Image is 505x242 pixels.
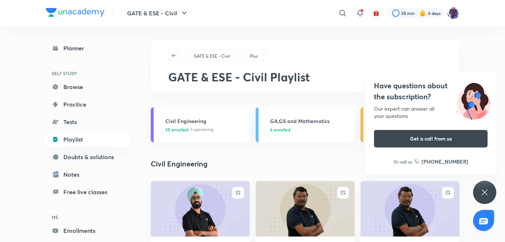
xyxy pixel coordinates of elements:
button: Get a call from us [374,130,488,147]
a: Plus [248,53,259,59]
a: Civil Engineering35 enrolled• 1 upcoming [151,107,250,142]
h6: SELF STUDY [46,67,130,80]
a: Environmental Science and Engineering1 enrolled• 1 upcoming [360,107,459,142]
img: new-thumbnail [359,180,460,237]
a: new-thumbnail [151,181,250,237]
a: GATE & ESE - Civil [192,53,231,59]
h4: Have questions about the subscription? [374,80,488,102]
button: avatar [370,7,382,19]
h3: GA,GS and Mathematics [270,117,350,125]
a: [PHONE_NUMBER] [414,158,468,165]
a: new-thumbnail [256,181,355,237]
button: GATE & ESE - Civil [123,6,193,20]
span: GATE & ESE - Civil Playlist [168,69,310,85]
a: Notes [46,167,130,182]
a: GA,GS and Mathematics6 enrolled [256,107,355,142]
a: new-thumbnail [360,181,459,237]
a: Planner [46,41,130,55]
p: Or call us [394,158,412,165]
h6: ME [46,211,130,223]
p: Plus [250,53,258,59]
a: Enrollments [46,223,130,238]
a: Doubts & solutions [46,150,130,164]
img: Tejasvi Upadhyay [447,7,459,19]
span: 35 enrolled [165,126,188,133]
a: Practice [46,97,130,112]
a: Free live classes [46,185,130,199]
a: Browse [46,80,130,94]
img: streak [419,9,426,17]
a: Company Logo [46,8,104,19]
h2: Civil Engineering [151,158,208,169]
span: 6 enrolled [270,126,290,133]
h6: [PHONE_NUMBER] [422,158,468,165]
p: GATE & ESE - Civil [194,53,230,59]
img: new-thumbnail [255,180,355,237]
img: Company Logo [46,8,104,17]
img: new-thumbnail [150,180,250,237]
img: ttu_illustration_new.svg [450,80,496,120]
a: Playlist [46,132,130,147]
span: • 1 upcoming [165,126,213,133]
img: avatar [373,10,379,16]
a: Tests [46,115,130,129]
h3: Civil Engineering [165,117,245,125]
div: Our expert can answer all your questions [374,105,488,120]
